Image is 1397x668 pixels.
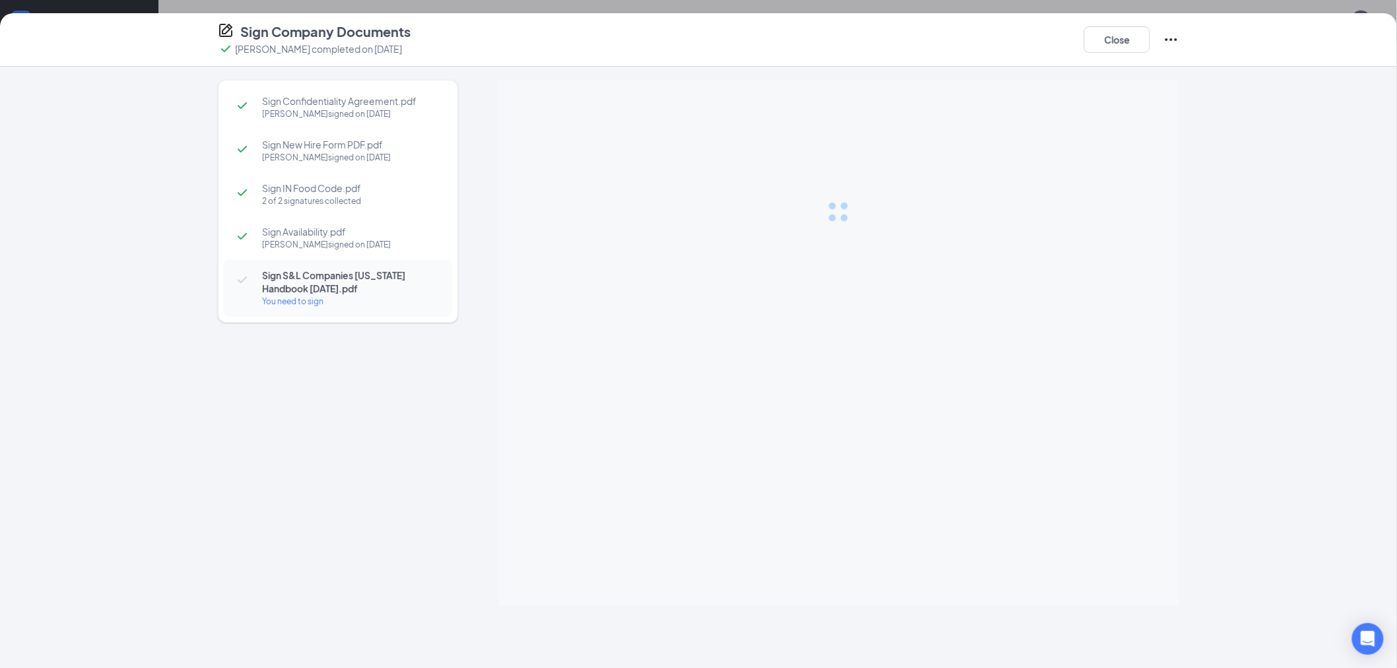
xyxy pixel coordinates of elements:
[262,195,439,208] div: 2 of 2 signatures collected
[234,185,250,201] svg: Checkmark
[234,272,250,288] svg: Checkmark
[218,41,234,57] svg: Checkmark
[235,42,402,55] p: [PERSON_NAME] completed on [DATE]
[234,228,250,244] svg: Checkmark
[1352,623,1384,655] div: Open Intercom Messenger
[262,238,439,251] div: [PERSON_NAME] signed on [DATE]
[218,22,234,38] svg: CompanyDocumentIcon
[262,151,439,164] div: [PERSON_NAME] signed on [DATE]
[262,138,439,151] span: Sign New Hire Form PDF.pdf
[262,182,439,195] span: Sign IN Food Code.pdf
[262,108,439,121] div: [PERSON_NAME] signed on [DATE]
[1163,32,1179,48] svg: Ellipses
[240,22,411,41] h4: Sign Company Documents
[234,98,250,114] svg: Checkmark
[234,141,250,157] svg: Checkmark
[262,94,439,108] span: Sign Confidentiality Agreement.pdf
[262,225,439,238] span: Sign Availability.pdf
[262,295,439,308] div: You need to sign
[262,269,439,295] span: Sign S&L Companies [US_STATE] Handbook [DATE].pdf
[1084,26,1150,53] button: Close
